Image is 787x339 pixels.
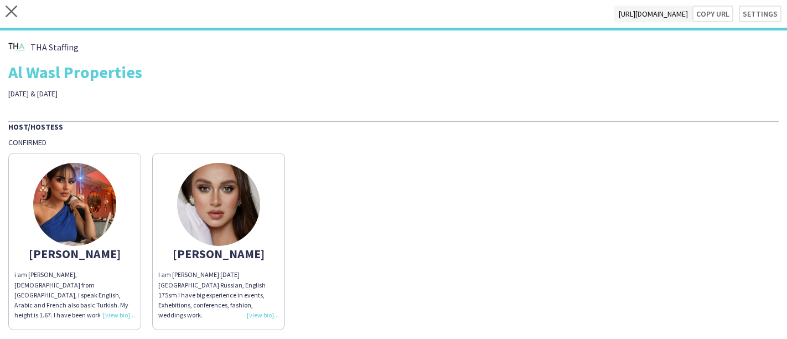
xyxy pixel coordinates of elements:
button: Settings [739,6,781,22]
div: Host/Hostess [8,121,779,132]
button: Copy url [692,6,733,22]
img: thumb-46f91840-687a-4996-b0ce-9be573bb81b5.png [8,39,25,55]
span: [URL][DOMAIN_NAME] [614,6,692,22]
div: Confirmed [8,137,779,147]
span: THA Staffing [30,42,79,52]
div: Al Wasl Properties [8,64,779,80]
div: [DATE] & [DATE] [8,89,278,99]
div: i am [PERSON_NAME], [DEMOGRAPHIC_DATA] from [GEOGRAPHIC_DATA], i speak English, Arabic and French... [14,270,135,320]
img: thumb-5c35dd2b-64fa-465f-9d48-f8c5d9ae6597.jpg [33,163,116,246]
img: thumb-a9fbda4c-252d-425b-af8b-91dde0a5ca79.jpg [177,163,260,246]
span: I am [PERSON_NAME] [DATE] [GEOGRAPHIC_DATA] Russian, English 175sm I have big experience in event... [158,270,266,319]
div: [PERSON_NAME] [14,249,135,259]
div: [PERSON_NAME] [158,249,279,259]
